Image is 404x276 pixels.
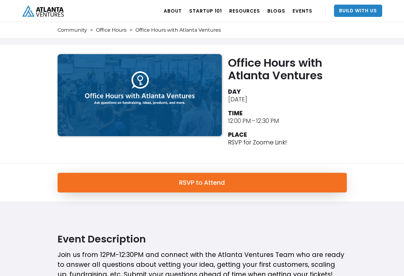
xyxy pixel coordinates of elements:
div: DAY [228,88,241,96]
div: TIME [228,109,242,117]
h2: Event Description [58,233,347,245]
a: ABOUT [164,2,182,19]
div: > [130,27,132,33]
a: Startup 101 [189,2,222,19]
div: [DATE] [228,96,247,103]
div: PLACE [228,131,246,139]
div: Office Hours with Atlanta Ventures [135,27,221,33]
a: Build With Us [334,5,382,17]
div: 12:30 PM [256,117,279,125]
a: Community [58,27,87,33]
p: RSVP for Zoome Link! [228,139,286,146]
div: 12:00 PM [228,117,251,125]
div: – [251,117,255,125]
a: EVENTS [293,2,312,19]
a: RSVP to Attend [58,173,347,192]
a: Office Hours [96,27,126,33]
div: > [90,27,93,33]
a: RESOURCES [229,2,260,19]
a: BLOGS [267,2,285,19]
h2: Office Hours with Atlanta Ventures [228,57,350,82]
